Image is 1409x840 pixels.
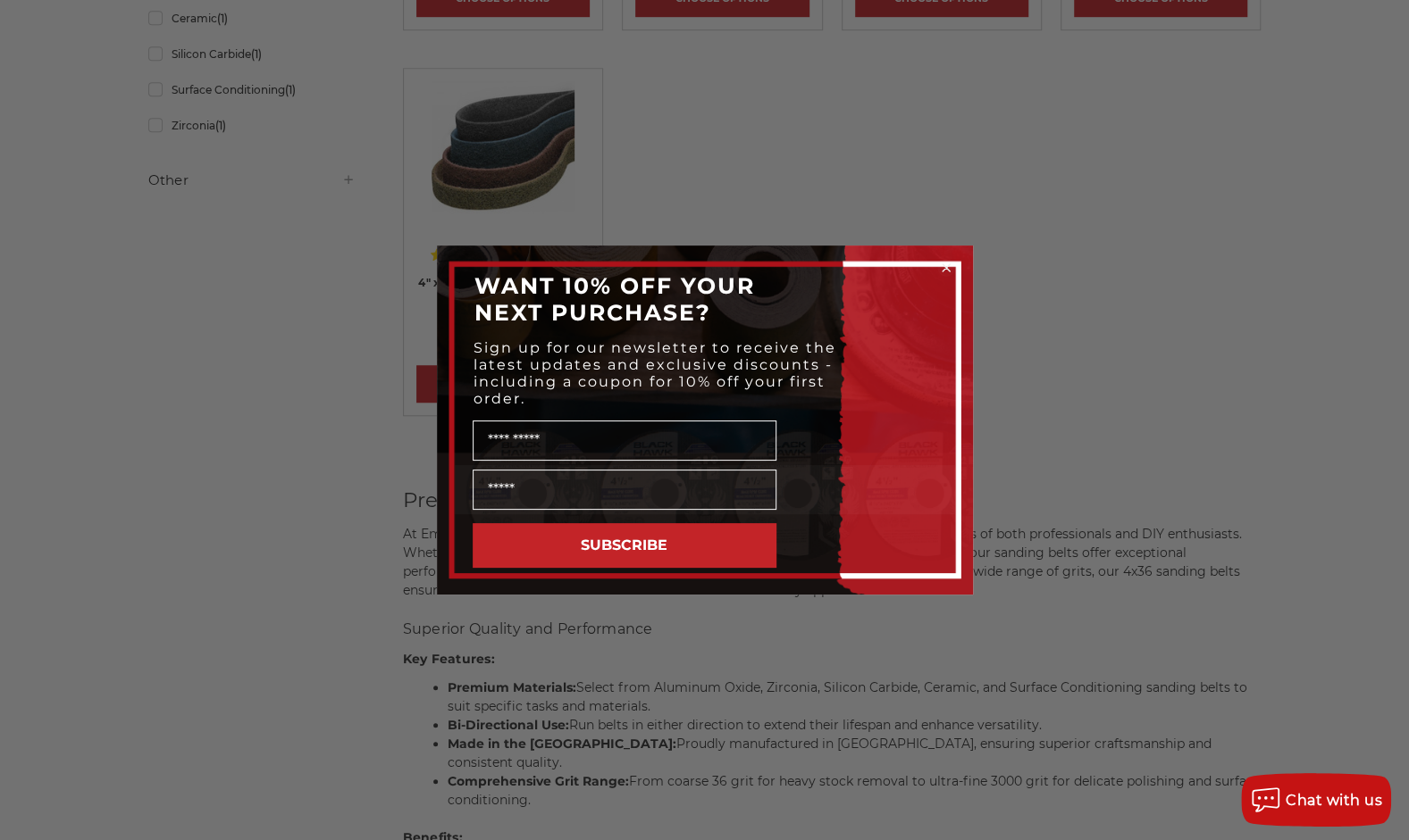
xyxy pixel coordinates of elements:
button: Chat with us [1241,773,1391,827]
button: SUBSCRIBE [473,523,776,568]
span: WANT 10% OFF YOUR NEXT PURCHASE? [474,272,755,326]
button: Close dialog [937,259,955,277]
span: Sign up for our newsletter to receive the latest updates and exclusive discounts - including a co... [474,339,836,407]
input: Email [473,470,776,510]
span: Chat with us [1286,792,1382,809]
